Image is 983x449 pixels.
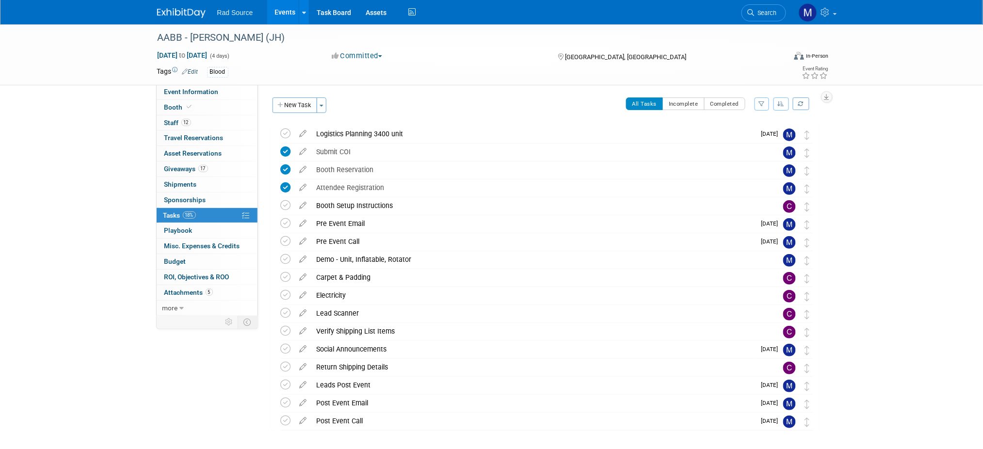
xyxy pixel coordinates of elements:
[295,237,312,246] a: edit
[157,100,258,115] a: Booth
[181,119,191,126] span: 12
[312,287,764,304] div: Electricity
[164,119,191,127] span: Staff
[164,273,229,281] span: ROI, Objectives & ROO
[295,165,312,174] a: edit
[295,183,312,192] a: edit
[164,226,193,234] span: Playbook
[295,129,312,138] a: edit
[312,197,764,214] div: Booth Setup Instructions
[183,211,196,219] span: 18%
[164,257,186,265] span: Budget
[295,417,312,425] a: edit
[312,233,756,250] div: Pre Event Call
[805,417,810,427] i: Move task
[783,416,796,428] img: Melissa Conboy
[783,272,796,285] img: COURTNEY WOODS
[312,323,764,339] div: Verify Shipping List Items
[805,328,810,337] i: Move task
[805,184,810,193] i: Move task
[741,4,786,21] a: Search
[157,161,258,176] a: Giveaways17
[312,251,764,268] div: Demo - Unit, Inflatable, Rotator
[806,52,828,60] div: In-Person
[761,238,783,245] span: [DATE]
[157,115,258,130] a: Staff12
[761,400,783,406] span: [DATE]
[164,103,194,111] span: Booth
[312,126,756,142] div: Logistics Planning 3400 unit
[178,51,187,59] span: to
[295,219,312,228] a: edit
[783,344,796,356] img: Melissa Conboy
[783,398,796,410] img: Melissa Conboy
[157,254,258,269] a: Budget
[295,399,312,407] a: edit
[805,310,810,319] i: Move task
[157,223,258,238] a: Playbook
[312,341,756,357] div: Social Announcements
[273,97,317,113] button: New Task
[157,84,258,99] a: Event Information
[295,273,312,282] a: edit
[761,346,783,353] span: [DATE]
[805,400,810,409] i: Move task
[783,362,796,374] img: COURTNEY WOODS
[157,177,258,192] a: Shipments
[238,316,258,328] td: Toggle Event Tabs
[783,308,796,321] img: COURTNEY WOODS
[626,97,663,110] button: All Tasks
[295,201,312,210] a: edit
[221,316,238,328] td: Personalize Event Tab Strip
[295,327,312,336] a: edit
[755,9,777,16] span: Search
[794,52,804,60] img: Format-Inperson.png
[783,236,796,249] img: Melissa Conboy
[312,359,764,375] div: Return Shipping Details
[805,274,810,283] i: Move task
[805,382,810,391] i: Move task
[312,395,756,411] div: Post Event Email
[295,381,312,389] a: edit
[783,254,796,267] img: Melissa Conboy
[164,242,240,250] span: Misc. Expenses & Credits
[805,130,810,140] i: Move task
[729,50,829,65] div: Event Format
[704,97,745,110] button: Completed
[164,165,208,173] span: Giveaways
[164,289,213,296] span: Attachments
[761,417,783,424] span: [DATE]
[805,166,810,176] i: Move task
[206,289,213,296] span: 5
[805,220,810,229] i: Move task
[805,292,810,301] i: Move task
[565,53,687,61] span: [GEOGRAPHIC_DATA], [GEOGRAPHIC_DATA]
[157,285,258,300] a: Attachments5
[783,128,796,141] img: Melissa Conboy
[805,256,810,265] i: Move task
[783,218,796,231] img: Melissa Conboy
[783,146,796,159] img: Melissa Conboy
[217,9,253,16] span: Rad Source
[295,363,312,371] a: edit
[761,130,783,137] span: [DATE]
[802,66,828,71] div: Event Rating
[312,269,764,286] div: Carpet & Padding
[157,239,258,254] a: Misc. Expenses & Credits
[783,380,796,392] img: Melissa Conboy
[157,130,258,145] a: Travel Reservations
[157,66,198,78] td: Tags
[805,202,810,211] i: Move task
[312,215,756,232] div: Pre Event Email
[783,164,796,177] img: Melissa Conboy
[793,97,809,110] a: Refresh
[209,53,230,59] span: (4 days)
[157,208,258,223] a: Tasks18%
[312,377,756,393] div: Leads Post Event
[761,220,783,227] span: [DATE]
[157,8,206,18] img: ExhibitDay
[805,148,810,158] i: Move task
[164,180,197,188] span: Shipments
[164,134,224,142] span: Travel Reservations
[162,304,178,312] span: more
